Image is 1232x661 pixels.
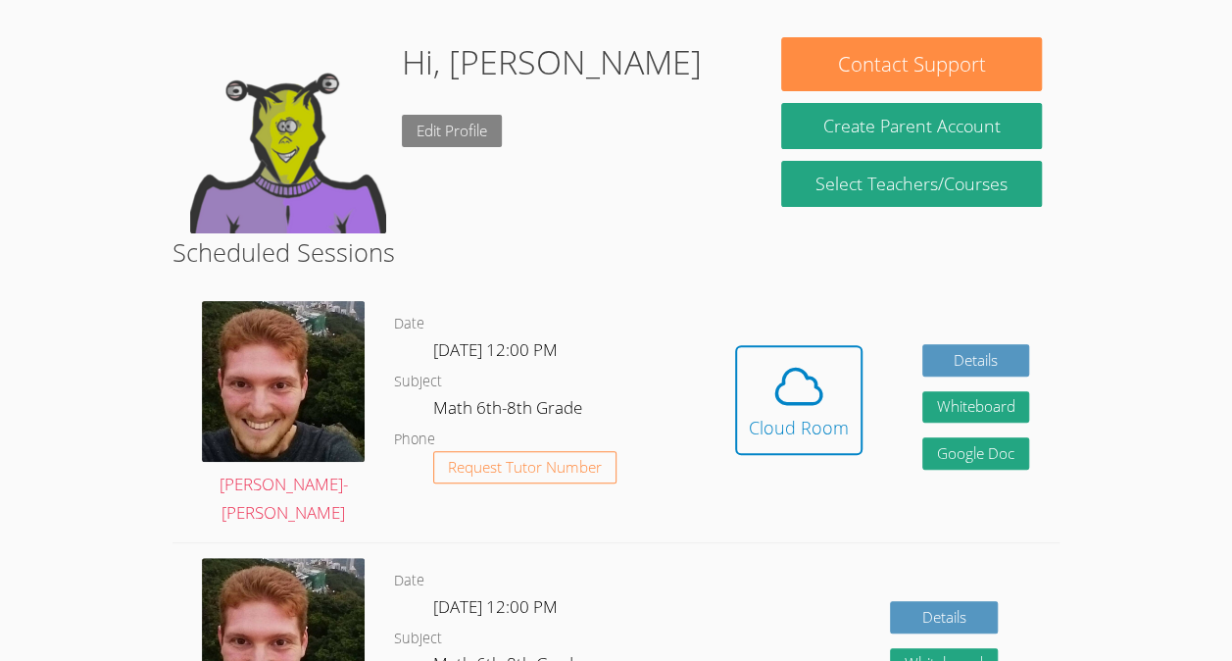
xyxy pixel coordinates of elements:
[394,312,424,336] dt: Date
[433,595,558,618] span: [DATE] 12:00 PM
[394,370,442,394] dt: Subject
[922,391,1030,424] button: Whiteboard
[781,161,1041,207] a: Select Teachers/Courses
[433,394,586,428] dd: Math 6th-8th Grade
[781,103,1041,149] button: Create Parent Account
[749,414,849,441] div: Cloud Room
[402,115,502,147] a: Edit Profile
[433,338,558,361] span: [DATE] 12:00 PM
[448,460,602,475] span: Request Tutor Number
[402,37,702,87] h1: Hi, [PERSON_NAME]
[922,437,1030,470] a: Google Doc
[890,601,998,634] a: Details
[202,301,365,462] img: avatar.png
[781,37,1041,91] button: Contact Support
[433,451,616,483] button: Request Tutor Number
[922,344,1030,377] a: Details
[172,233,1060,271] h2: Scheduled Sessions
[394,428,435,452] dt: Phone
[202,301,365,528] a: [PERSON_NAME]-[PERSON_NAME]
[394,627,442,651] dt: Subject
[190,37,386,233] img: default.png
[394,569,424,593] dt: Date
[735,345,862,455] button: Cloud Room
